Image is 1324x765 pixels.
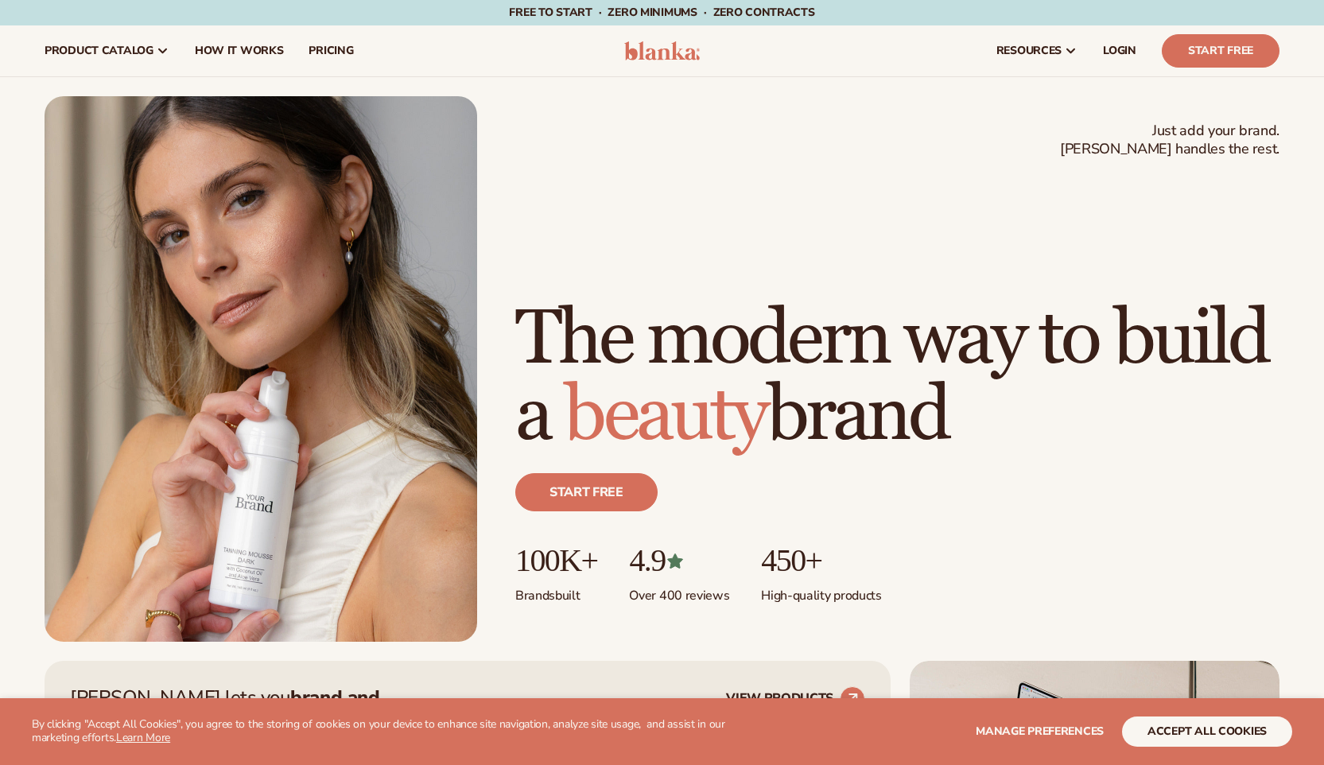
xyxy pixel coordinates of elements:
span: beauty [564,369,766,462]
p: Over 400 reviews [629,578,729,604]
a: How It Works [182,25,297,76]
p: 100K+ [515,543,597,578]
span: product catalog [45,45,153,57]
p: Brands built [515,578,597,604]
a: Start free [515,473,658,511]
a: product catalog [32,25,182,76]
span: pricing [309,45,353,57]
a: pricing [296,25,366,76]
a: LOGIN [1090,25,1149,76]
span: resources [996,45,1062,57]
p: High-quality products [761,578,881,604]
h1: The modern way to build a brand [515,301,1279,454]
img: logo [624,41,700,60]
p: 4.9 [629,543,729,578]
p: 450+ [761,543,881,578]
a: Start Free [1162,34,1279,68]
a: resources [984,25,1090,76]
span: Manage preferences [976,724,1104,739]
a: Learn More [116,730,170,745]
button: accept all cookies [1122,716,1292,747]
span: LOGIN [1103,45,1136,57]
a: VIEW PRODUCTS [726,686,865,712]
img: Female holding tanning mousse. [45,96,477,642]
button: Manage preferences [976,716,1104,747]
span: Free to start · ZERO minimums · ZERO contracts [509,5,814,20]
p: By clicking "Accept All Cookies", you agree to the storing of cookies on your device to enhance s... [32,718,768,745]
span: Just add your brand. [PERSON_NAME] handles the rest. [1060,122,1279,159]
span: How It Works [195,45,284,57]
